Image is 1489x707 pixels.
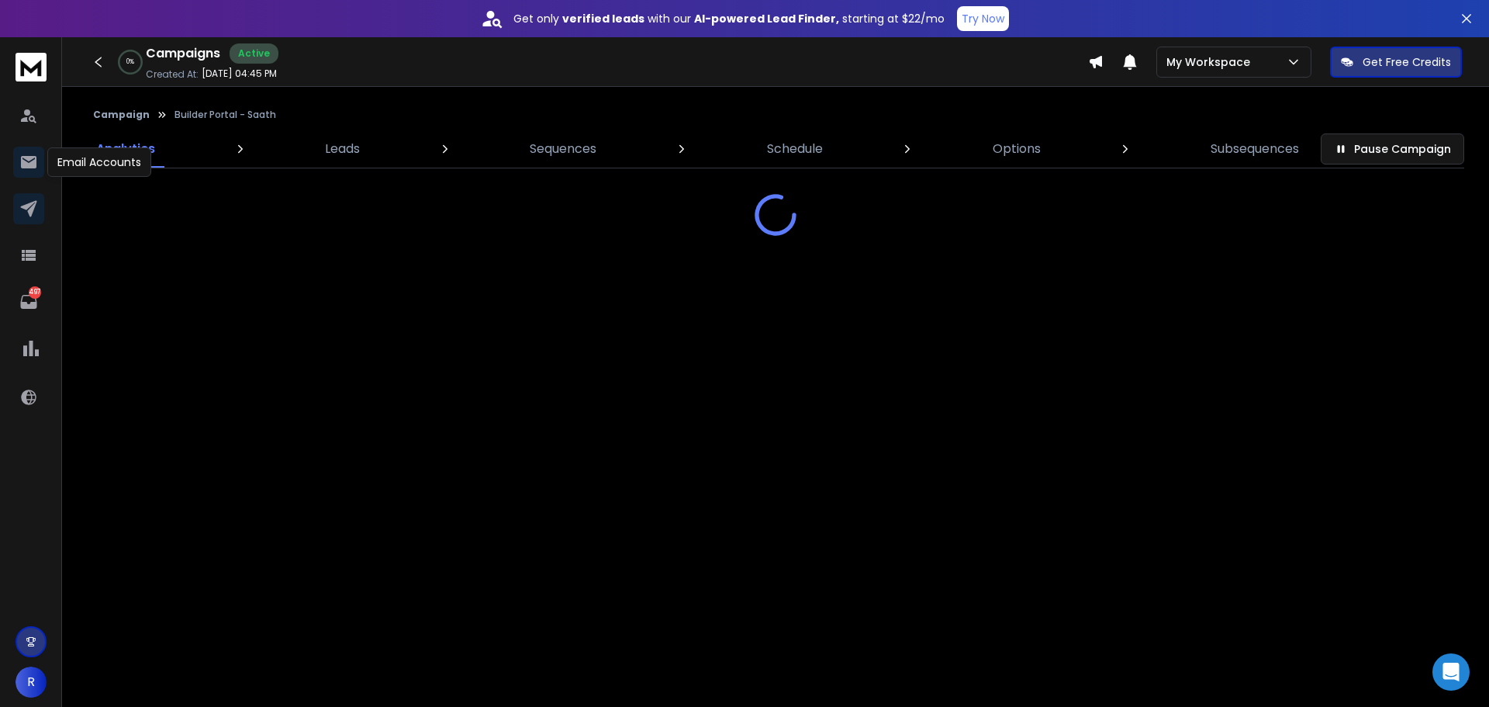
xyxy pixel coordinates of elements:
button: Pause Campaign [1321,133,1464,165]
button: Try Now [957,6,1009,31]
p: Subsequences [1211,140,1299,158]
a: Analytics [87,130,164,168]
p: My Workspace [1166,54,1256,70]
p: Leads [325,140,360,158]
p: Schedule [767,140,823,158]
a: 497 [13,286,44,317]
button: R [16,667,47,698]
div: Email Accounts [47,147,151,177]
a: Leads [316,130,369,168]
p: Builder Portal - Saath [174,109,276,121]
p: [DATE] 04:45 PM [202,68,277,80]
p: 0 % [126,57,134,67]
p: Sequences [530,140,596,158]
div: Open Intercom Messenger [1432,653,1470,691]
button: Get Free Credits [1330,47,1462,78]
p: 497 [29,286,41,299]
p: Get Free Credits [1363,54,1451,70]
div: Active [230,43,278,64]
p: Try Now [962,11,1004,26]
p: Get only with our starting at $22/mo [513,11,945,26]
strong: verified leads [562,11,644,26]
a: Schedule [758,130,832,168]
p: Options [993,140,1041,158]
img: logo [16,53,47,81]
h1: Campaigns [146,44,220,63]
a: Subsequences [1201,130,1308,168]
strong: AI-powered Lead Finder, [694,11,839,26]
button: Campaign [93,109,150,121]
a: Options [983,130,1050,168]
a: Sequences [520,130,606,168]
p: Created At: [146,68,199,81]
p: Analytics [96,140,155,158]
